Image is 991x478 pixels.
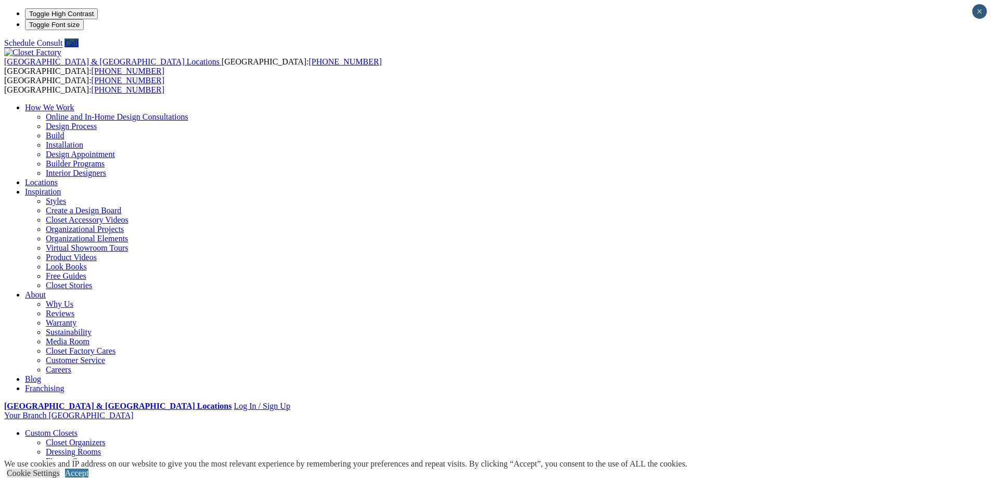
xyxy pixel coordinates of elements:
img: Closet Factory [4,48,61,57]
a: Call [65,38,79,47]
div: We use cookies and IP address on our website to give you the most relevant experience by remember... [4,459,687,469]
a: Reviews [46,309,74,318]
a: Look Books [46,262,87,271]
a: Closet Factory Cares [46,346,115,355]
a: Inspiration [25,187,61,196]
a: Build [46,131,65,140]
a: Closet Stories [46,281,92,290]
a: Accept [65,469,88,477]
a: Schedule Consult [4,38,62,47]
a: Create a Design Board [46,206,121,215]
a: Customer Service [46,356,105,365]
a: [GEOGRAPHIC_DATA] & [GEOGRAPHIC_DATA] Locations [4,402,231,410]
a: Closet Accessory Videos [46,215,128,224]
a: Product Videos [46,253,97,262]
a: About [25,290,46,299]
a: How We Work [25,103,74,112]
a: Interior Designers [46,169,106,177]
a: Builder Programs [46,159,105,168]
a: Warranty [46,318,76,327]
a: [PHONE_NUMBER] [308,57,381,66]
a: [GEOGRAPHIC_DATA] & [GEOGRAPHIC_DATA] Locations [4,57,222,66]
a: Free Guides [46,272,86,280]
span: Your Branch [4,411,46,420]
a: Design Process [46,122,97,131]
a: Locations [25,178,58,187]
a: Finesse Systems [46,457,100,466]
a: Organizational Elements [46,234,128,243]
span: Toggle High Contrast [29,10,94,18]
a: [PHONE_NUMBER] [92,67,164,75]
a: Design Appointment [46,150,115,159]
a: Organizational Projects [46,225,124,234]
a: [PHONE_NUMBER] [92,76,164,85]
a: Blog [25,374,41,383]
a: Your Branch [GEOGRAPHIC_DATA] [4,411,134,420]
a: Closet Organizers [46,438,106,447]
a: Why Us [46,300,73,308]
a: Online and In-Home Design Consultations [46,112,188,121]
button: Toggle Font size [25,19,84,30]
a: Franchising [25,384,65,393]
button: Toggle High Contrast [25,8,98,19]
span: [GEOGRAPHIC_DATA] [48,411,133,420]
a: Installation [46,140,83,149]
a: Media Room [46,337,89,346]
span: Toggle Font size [29,21,80,29]
a: Sustainability [46,328,92,337]
a: Careers [46,365,71,374]
span: [GEOGRAPHIC_DATA]: [GEOGRAPHIC_DATA]: [4,57,382,75]
a: Cookie Settings [7,469,60,477]
span: [GEOGRAPHIC_DATA]: [GEOGRAPHIC_DATA]: [4,76,164,94]
a: [PHONE_NUMBER] [92,85,164,94]
a: Dressing Rooms [46,447,101,456]
span: [GEOGRAPHIC_DATA] & [GEOGRAPHIC_DATA] Locations [4,57,220,66]
button: Close [972,4,987,19]
a: Styles [46,197,66,205]
a: Virtual Showroom Tours [46,243,128,252]
a: Custom Closets [25,429,78,437]
a: Log In / Sign Up [234,402,290,410]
